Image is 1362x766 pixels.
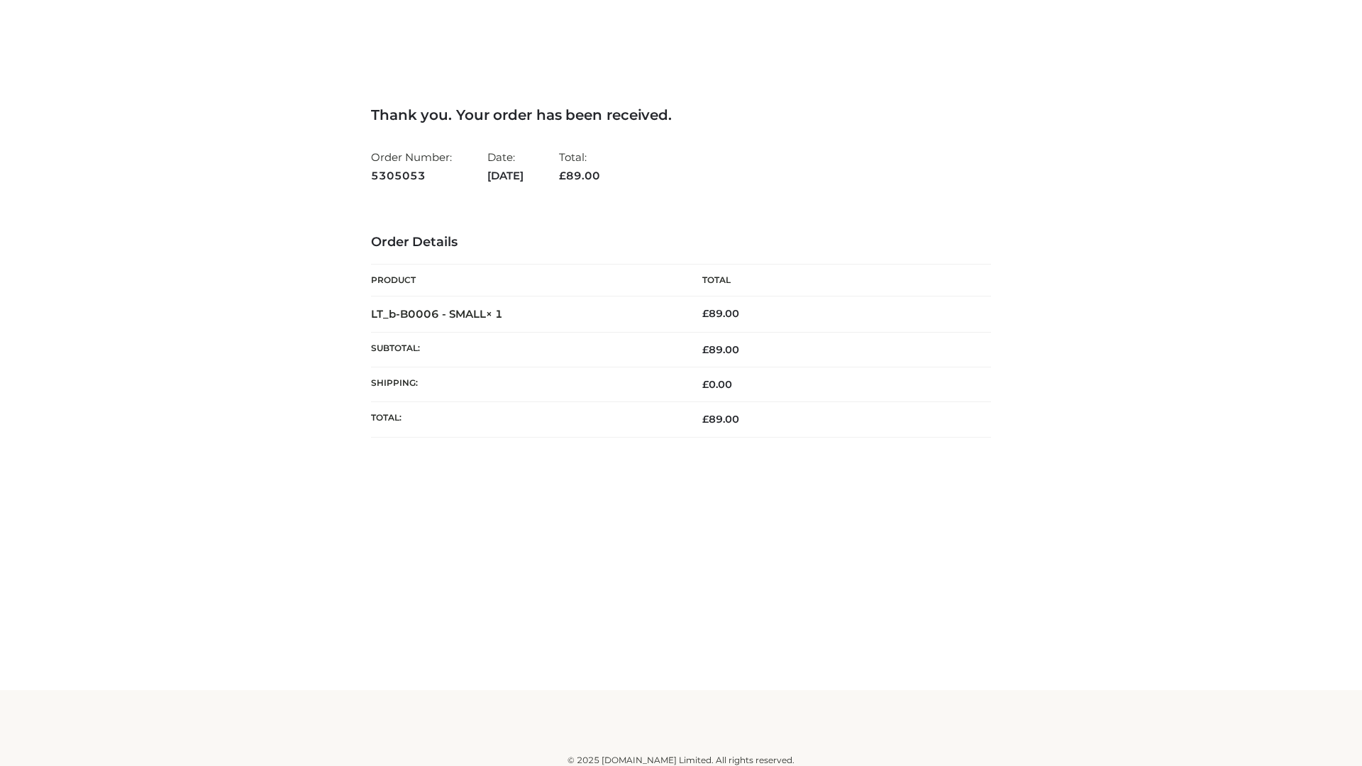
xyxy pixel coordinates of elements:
[371,332,681,367] th: Subtotal:
[371,265,681,296] th: Product
[371,167,452,185] strong: 5305053
[371,235,991,250] h3: Order Details
[486,307,503,321] strong: × 1
[371,106,991,123] h3: Thank you. Your order has been received.
[702,413,709,426] span: £
[487,167,524,185] strong: [DATE]
[559,169,600,182] span: 89.00
[371,307,503,321] strong: LT_b-B0006 - SMALL
[702,378,709,391] span: £
[702,307,709,320] span: £
[702,378,732,391] bdi: 0.00
[702,413,739,426] span: 89.00
[559,169,566,182] span: £
[559,145,600,188] li: Total:
[371,145,452,188] li: Order Number:
[702,343,739,356] span: 89.00
[702,307,739,320] bdi: 89.00
[681,265,991,296] th: Total
[487,145,524,188] li: Date:
[371,402,681,437] th: Total:
[371,367,681,402] th: Shipping:
[702,343,709,356] span: £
